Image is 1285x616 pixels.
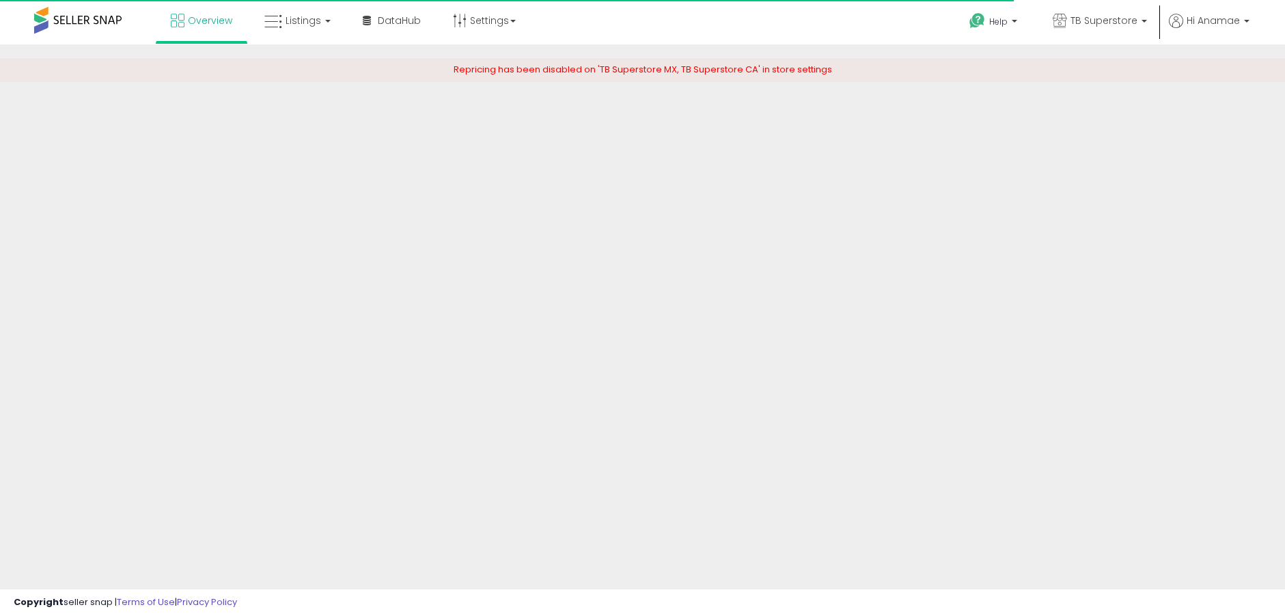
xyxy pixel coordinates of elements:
[14,595,64,608] strong: Copyright
[1070,14,1137,27] span: TB Superstore
[969,12,986,29] i: Get Help
[286,14,321,27] span: Listings
[188,14,232,27] span: Overview
[378,14,421,27] span: DataHub
[177,595,237,608] a: Privacy Policy
[1169,14,1249,44] a: Hi Anamae
[958,2,1031,44] a: Help
[1187,14,1240,27] span: Hi Anamae
[989,16,1008,27] span: Help
[117,595,175,608] a: Terms of Use
[454,63,832,76] span: Repricing has been disabled on 'TB Superstore MX, TB Superstore CA' in store settings
[14,596,237,609] div: seller snap | |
